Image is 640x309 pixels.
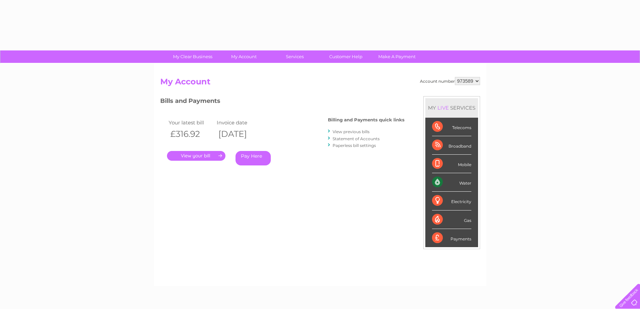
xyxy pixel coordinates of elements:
a: Pay Here [236,151,271,165]
a: Customer Help [318,50,374,63]
div: Broadband [432,136,471,155]
td: Invoice date [215,118,263,127]
a: My Account [216,50,271,63]
div: Water [432,173,471,192]
th: £316.92 [167,127,215,141]
div: LIVE [436,105,450,111]
div: Telecoms [432,118,471,136]
a: Services [267,50,323,63]
a: View previous bills [333,129,370,134]
div: Payments [432,229,471,247]
a: Statement of Accounts [333,136,380,141]
a: Make A Payment [369,50,425,63]
div: Gas [432,210,471,229]
h2: My Account [160,77,480,90]
a: My Clear Business [165,50,220,63]
div: MY SERVICES [425,98,478,117]
div: Account number [420,77,480,85]
a: Paperless bill settings [333,143,376,148]
td: Your latest bill [167,118,215,127]
div: Electricity [432,192,471,210]
h4: Billing and Payments quick links [328,117,404,122]
div: Mobile [432,155,471,173]
th: [DATE] [215,127,263,141]
h3: Bills and Payments [160,96,404,108]
a: . [167,151,225,161]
